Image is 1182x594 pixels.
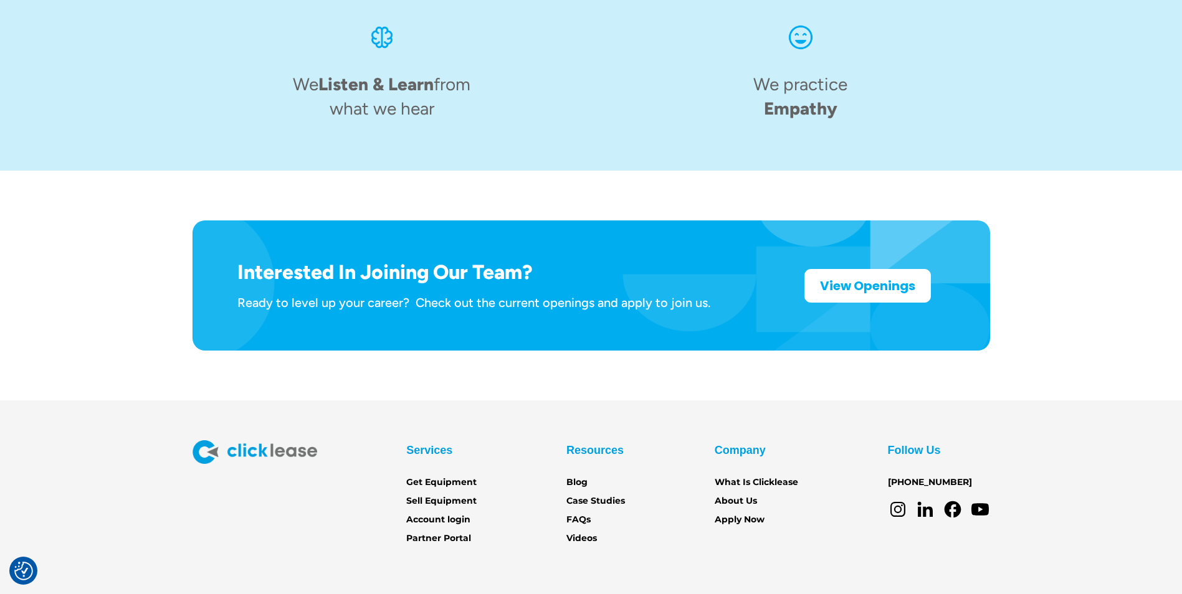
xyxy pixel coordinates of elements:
a: Sell Equipment [406,494,477,508]
a: FAQs [566,513,591,527]
img: Clicklease logo [193,440,317,464]
span: Empathy [764,98,837,119]
a: [PHONE_NUMBER] [888,476,972,489]
h4: We from what we hear [289,72,475,121]
img: An icon of a brain [367,22,397,52]
strong: View Openings [820,277,915,295]
a: Partner Portal [406,532,471,545]
a: Account login [406,513,470,527]
a: About Us [715,494,757,508]
a: Videos [566,532,597,545]
div: Follow Us [888,440,941,460]
div: Ready to level up your career? Check out the current openings and apply to join us. [237,295,710,311]
span: Listen & Learn [318,73,434,95]
div: Company [715,440,766,460]
img: Smiling face icon [786,22,816,52]
a: Blog [566,476,588,489]
div: Services [406,440,452,460]
div: Resources [566,440,624,460]
a: What Is Clicklease [715,476,798,489]
img: Revisit consent button [14,562,33,580]
a: Apply Now [715,513,765,527]
a: Get Equipment [406,476,477,489]
h1: Interested In Joining Our Team? [237,260,710,284]
a: View Openings [804,269,931,303]
button: Consent Preferences [14,562,33,580]
h4: We practice [753,72,847,121]
a: Case Studies [566,494,625,508]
